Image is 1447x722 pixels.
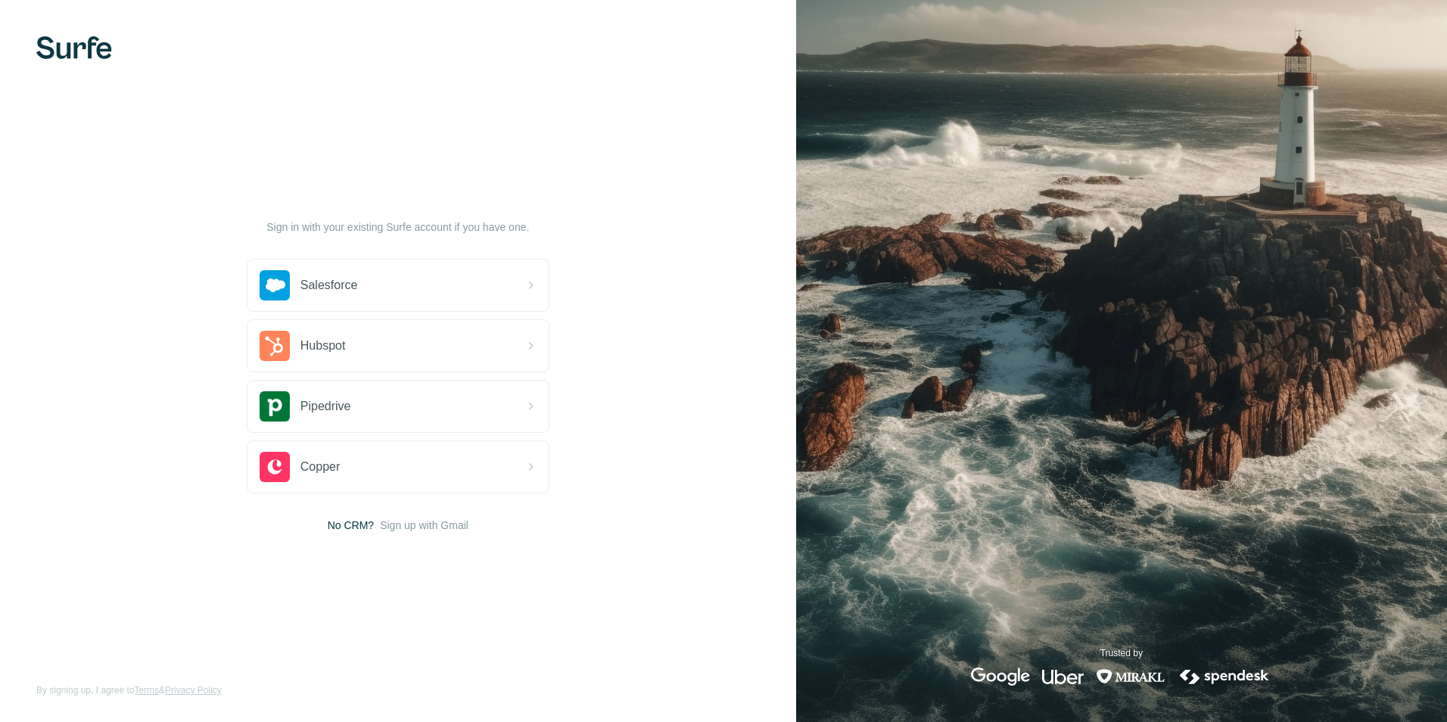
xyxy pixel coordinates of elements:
[1042,668,1084,686] img: uber's logo
[134,685,159,696] a: Terms
[300,276,358,294] span: Salesforce
[300,337,346,355] span: Hubspot
[1178,668,1271,686] img: spendesk's logo
[260,270,290,300] img: salesforce's logo
[380,518,468,533] button: Sign up with Gmail
[36,36,112,59] img: Surfe's logo
[260,391,290,422] img: pipedrive's logo
[247,189,549,213] h1: Let’s get started!
[300,458,340,476] span: Copper
[1096,668,1165,686] img: mirakl's logo
[36,683,222,697] span: By signing up, I agree to &
[165,685,222,696] a: Privacy Policy
[971,668,1030,686] img: google's logo
[260,331,290,361] img: hubspot's logo
[328,518,374,533] span: No CRM?
[260,452,290,482] img: copper's logo
[300,397,351,415] span: Pipedrive
[1100,646,1143,660] p: Trusted by
[266,219,529,235] p: Sign in with your existing Surfe account if you have one.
